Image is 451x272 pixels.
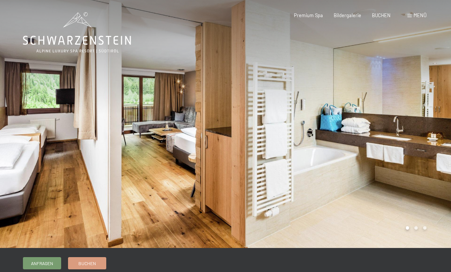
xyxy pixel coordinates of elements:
a: Bildergalerie [334,12,361,18]
span: Buchen [78,260,96,267]
span: Anfragen [31,260,53,267]
a: BUCHEN [372,12,391,18]
a: Buchen [68,258,106,269]
a: Premium Spa [294,12,323,18]
span: Menü [414,12,427,18]
a: Anfragen [23,258,61,269]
